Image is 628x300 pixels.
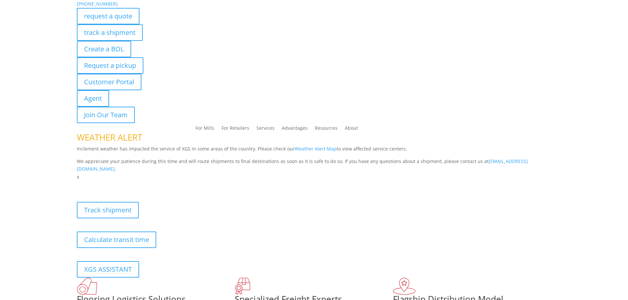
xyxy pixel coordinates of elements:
a: About [345,126,358,133]
a: For Retailers [222,126,249,133]
p: x [77,173,552,181]
a: Join Our Team [77,107,135,123]
a: For Mills [195,126,214,133]
a: Weather Alert Map [295,146,337,152]
a: Services [256,126,275,133]
a: Track shipment [77,202,139,218]
a: Resources [315,126,338,133]
img: xgs-icon-focused-on-flooring-red [235,278,250,295]
a: Create a BOL [77,41,131,57]
p: Inclement weather has impacted the service of XGS in some areas of the country. Please check our ... [77,145,552,157]
a: track a shipment [77,24,143,41]
img: xgs-icon-total-supply-chain-intelligence-red [77,278,97,295]
a: Request a pickup [77,57,143,74]
a: request a quote [77,8,139,24]
span: WEATHER ALERT [77,131,142,143]
a: Agent [77,90,109,107]
a: Calculate transit time [77,232,156,248]
img: xgs-icon-flagship-distribution-model-red [393,278,416,295]
a: Customer Portal [77,74,141,90]
p: We appreciate your patience during this time and will route shipments to final destinations as so... [77,157,552,173]
b: Visibility, transparency, and control for your entire supply chain. [77,182,224,188]
a: Advantages [282,126,308,133]
a: [PHONE_NUMBER] [77,1,118,7]
a: XGS ASSISTANT [77,261,139,278]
